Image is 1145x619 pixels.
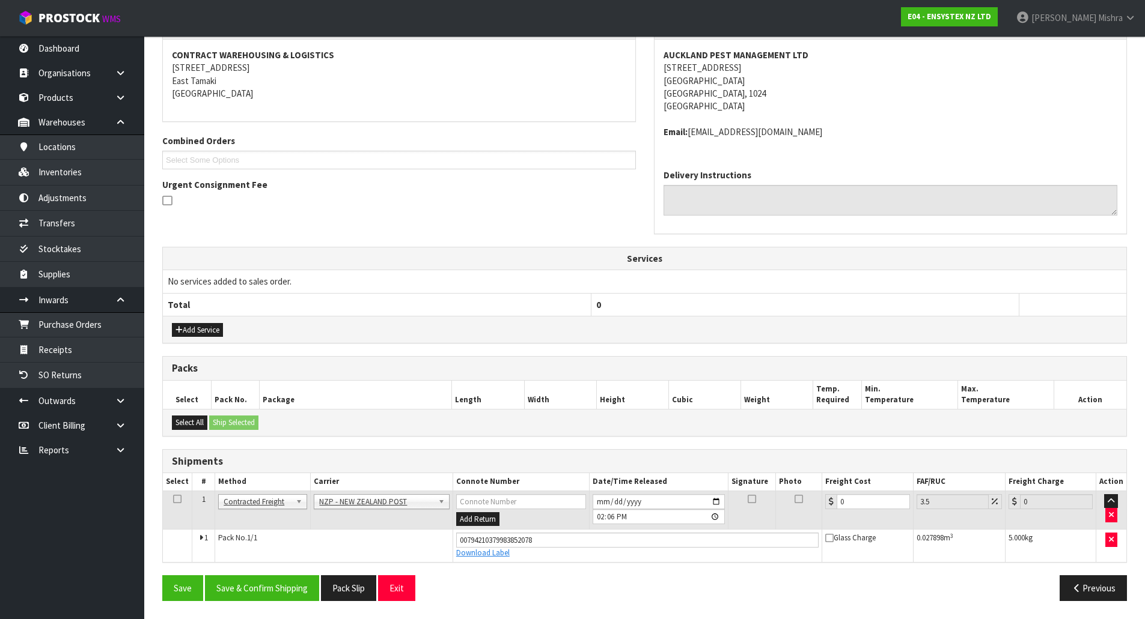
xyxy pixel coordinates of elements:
th: Freight Charge [1005,473,1096,491]
th: Min. Temperature [861,381,957,409]
span: Ship [162,6,1127,610]
td: Pack No. [215,530,453,562]
button: Exit [378,575,415,601]
th: Photo [776,473,822,491]
th: Services [163,247,1126,270]
strong: E04 - ENSYSTEX NZ LTD [908,11,991,22]
th: # [192,473,215,491]
th: Select [163,381,211,409]
img: cube-alt.png [18,10,33,25]
th: Weight [741,381,813,409]
input: Freight Charge [1020,494,1093,509]
th: Cubic [669,381,741,409]
input: Freight Adjustment [917,494,989,509]
label: Urgent Consignment Fee [162,178,267,191]
button: Ship Selected [209,415,258,430]
label: Combined Orders [162,134,235,147]
strong: AUCKLAND PEST MANAGEMENT LTD [664,49,808,61]
th: Signature [728,473,775,491]
sup: 3 [950,532,953,540]
th: Total [163,293,591,316]
td: No services added to sales order. [163,270,1126,293]
address: [EMAIL_ADDRESS][DOMAIN_NAME] [664,125,1118,138]
span: Contracted Freight [224,495,291,509]
th: Date/Time Released [589,473,728,491]
strong: CONTRACT WAREHOUSING & LOGISTICS [172,49,334,61]
span: ProStock [38,10,100,26]
button: Add Service [172,323,223,337]
h3: Packs [172,363,1117,374]
button: Save & Confirm Shipping [205,575,319,601]
button: Previous [1060,575,1127,601]
th: Connote Number [453,473,589,491]
span: 1 [204,533,208,543]
h3: Shipments [172,456,1117,467]
th: Action [1096,473,1126,491]
th: Action [1054,381,1126,409]
input: Connote Number [456,494,586,509]
th: Length [452,381,524,409]
th: Carrier [311,473,453,491]
label: Delivery Instructions [664,169,751,181]
th: Package [259,381,452,409]
input: Connote Number [456,533,819,548]
td: m [913,530,1005,562]
th: Select [163,473,192,491]
th: Freight Cost [822,473,913,491]
span: [PERSON_NAME] [1031,12,1096,23]
th: Max. Temperature [957,381,1054,409]
button: Pack Slip [321,575,376,601]
span: 5.000 [1009,533,1025,543]
th: Pack No. [211,381,259,409]
th: Width [524,381,596,409]
span: 0 [596,299,601,310]
a: E04 - ENSYSTEX NZ LTD [901,7,998,26]
button: Select All [172,415,207,430]
th: Temp. Required [813,381,861,409]
th: Height [596,381,668,409]
span: NZP - NEW ZEALAND POST [319,495,433,509]
span: 1/1 [247,533,257,543]
button: Add Return [456,512,499,527]
strong: email [664,126,688,137]
address: [STREET_ADDRESS] [GEOGRAPHIC_DATA] [GEOGRAPHIC_DATA], 1024 [GEOGRAPHIC_DATA] [664,49,1118,113]
address: [STREET_ADDRESS] East Tamaki [GEOGRAPHIC_DATA] [172,49,626,100]
span: Mishra [1098,12,1123,23]
small: WMS [102,13,121,25]
input: Freight Cost [837,494,909,509]
button: Save [162,575,203,601]
th: Method [215,473,311,491]
a: Download Label [456,548,510,558]
span: 1 [202,494,206,504]
td: kg [1005,530,1096,562]
th: FAF/RUC [913,473,1005,491]
span: 0.027898 [917,533,944,543]
span: Glass Charge [825,533,876,543]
